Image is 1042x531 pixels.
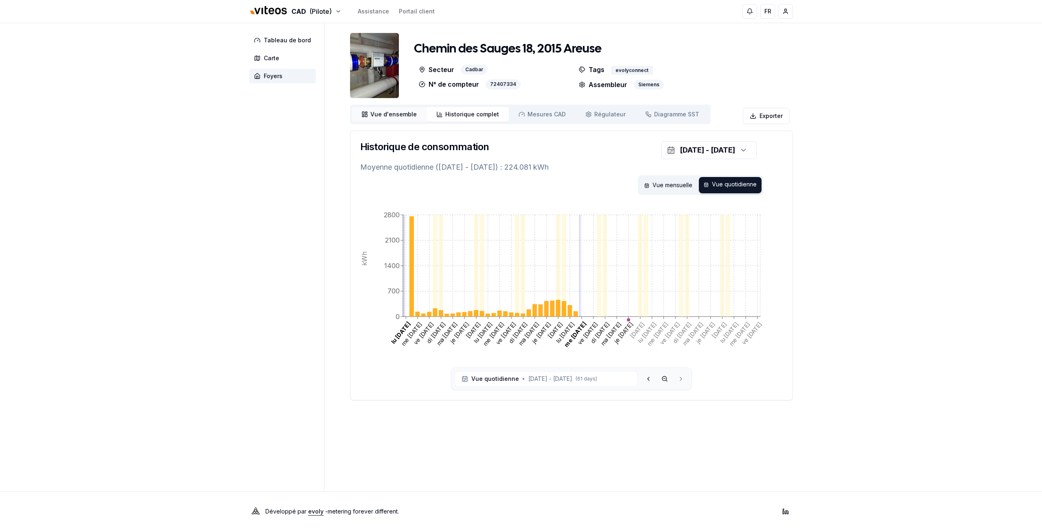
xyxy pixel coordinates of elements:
tspan: kWh [360,251,368,266]
h1: Chemin des Sauges 18, 2015 Areuse [414,42,602,57]
p: Développé par - metering forever different . [265,506,399,517]
div: [DATE] - [DATE] [680,144,735,156]
div: Siemens [634,80,664,90]
img: Evoly Logo [249,505,262,518]
p: Tags [579,65,604,75]
a: Mesures CAD [509,107,576,122]
span: Foyers [264,72,282,80]
button: Exporter [743,108,790,124]
tspan: 1400 [384,262,400,270]
tspan: 2100 [385,236,400,244]
a: Carte [249,51,319,66]
h3: Historique de consommation [360,140,489,153]
span: CAD [291,7,306,16]
p: Secteur [419,65,454,75]
button: FR [760,4,775,19]
span: FR [764,7,771,15]
a: Diagramme SST [635,107,709,122]
a: Foyers [249,69,319,83]
span: Régulateur [594,110,626,118]
span: Historique complet [445,110,499,118]
span: Carte [264,54,279,62]
a: Régulateur [576,107,635,122]
img: Viteos - CAD Logo [249,1,288,20]
div: Vue quotidienne [699,177,762,193]
p: N° de compteur [419,79,479,90]
tspan: 0 [396,312,400,321]
div: Vue mensuelle [639,177,697,193]
a: evoly [308,508,324,515]
span: [DATE] - [DATE] [528,375,572,383]
span: (Pilote) [309,7,332,16]
a: Portail client [399,7,435,15]
a: Historique complet [427,107,509,122]
span: Vue d'ensemble [370,110,417,118]
div: evolyconnect [611,66,653,75]
button: [DATE] - [DATE] [661,141,757,159]
span: Diagramme SST [654,110,699,118]
span: • [522,376,525,382]
p: Assembleur [579,80,627,90]
div: Cadbar [461,65,488,75]
span: Mesures CAD [528,110,566,118]
a: Tableau de bord [249,33,319,48]
span: Vue quotidienne [471,375,519,383]
span: Tableau de bord [264,36,311,44]
tspan: 700 [387,287,400,295]
div: 72407334 [486,79,521,90]
p: Moyenne quotidienne ([DATE] - [DATE]) : 224.081 kWh [360,162,783,173]
span: ( 61 days ) [576,376,597,382]
tspan: 2800 [384,211,400,219]
button: Zoom out [657,371,672,386]
button: CAD(Pilote) [249,3,341,20]
a: Assistance [358,7,389,15]
button: Previous day [641,371,656,386]
img: unit Image [350,33,399,98]
a: Vue d'ensemble [352,107,427,122]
